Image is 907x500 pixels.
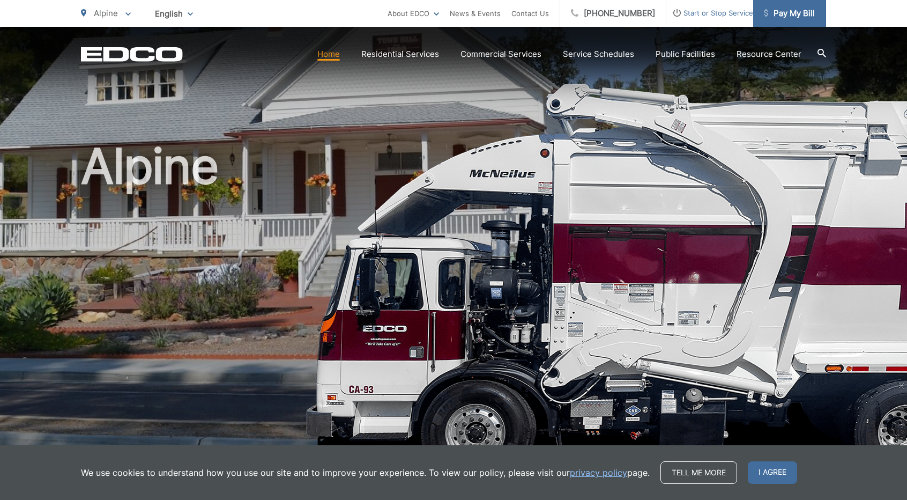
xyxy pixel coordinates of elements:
[656,48,715,61] a: Public Facilities
[317,48,340,61] a: Home
[450,7,501,20] a: News & Events
[94,8,118,18] span: Alpine
[81,139,826,479] h1: Alpine
[563,48,634,61] a: Service Schedules
[81,466,650,479] p: We use cookies to understand how you use our site and to improve your experience. To view our pol...
[511,7,549,20] a: Contact Us
[764,7,815,20] span: Pay My Bill
[660,461,737,484] a: Tell me more
[147,4,201,23] span: English
[570,466,627,479] a: privacy policy
[81,47,183,62] a: EDCD logo. Return to the homepage.
[361,48,439,61] a: Residential Services
[388,7,439,20] a: About EDCO
[737,48,801,61] a: Resource Center
[748,461,797,484] span: I agree
[460,48,541,61] a: Commercial Services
